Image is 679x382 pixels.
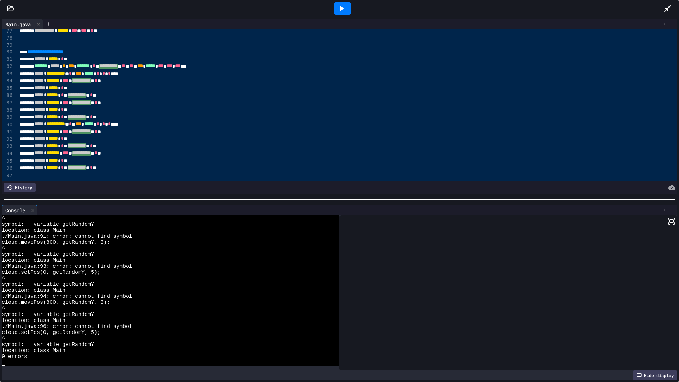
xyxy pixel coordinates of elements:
[2,233,132,239] span: ./Main.java:91: error: cannot find symbol
[2,300,110,306] span: cloud.movePos(800, getRandomY, 3);
[2,264,132,270] span: ./Main.java:93: error: cannot find symbol
[2,324,132,330] span: ./Main.java:96: error: cannot find symbol
[3,3,49,45] div: Chat with us now!Close
[2,294,132,300] span: ./Main.java:94: error: cannot find symbol
[2,239,110,245] span: cloud.movePos(800, getRandomY, 3);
